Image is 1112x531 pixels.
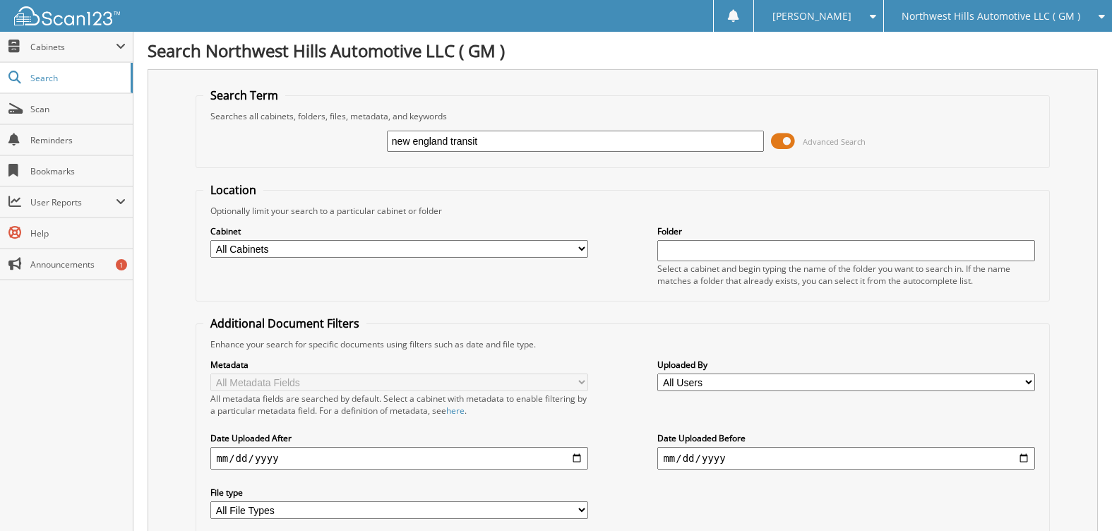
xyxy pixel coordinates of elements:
div: Select a cabinet and begin typing the name of the folder you want to search in. If the name match... [657,263,1034,287]
span: Search [30,72,124,84]
span: Reminders [30,134,126,146]
label: Folder [657,225,1034,237]
div: 1 [116,259,127,270]
legend: Location [203,182,263,198]
span: Advanced Search [803,136,866,147]
label: File type [210,487,587,499]
span: Bookmarks [30,165,126,177]
span: Northwest Hills Automotive LLC ( GM ) [902,12,1080,20]
input: start [210,447,587,470]
label: Date Uploaded After [210,432,587,444]
span: Cabinets [30,41,116,53]
span: Scan [30,103,126,115]
div: Searches all cabinets, folders, files, metadata, and keywords [203,110,1041,122]
label: Cabinet [210,225,587,237]
img: scan123-logo-white.svg [14,6,120,25]
legend: Search Term [203,88,285,103]
label: Uploaded By [657,359,1034,371]
legend: Additional Document Filters [203,316,366,331]
div: Enhance your search for specific documents using filters such as date and file type. [203,338,1041,350]
input: end [657,447,1034,470]
label: Date Uploaded Before [657,432,1034,444]
span: Announcements [30,258,126,270]
span: [PERSON_NAME] [772,12,851,20]
span: Help [30,227,126,239]
label: Metadata [210,359,587,371]
a: here [446,405,465,417]
h1: Search Northwest Hills Automotive LLC ( GM ) [148,39,1098,62]
span: User Reports [30,196,116,208]
div: All metadata fields are searched by default. Select a cabinet with metadata to enable filtering b... [210,393,587,417]
div: Optionally limit your search to a particular cabinet or folder [203,205,1041,217]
